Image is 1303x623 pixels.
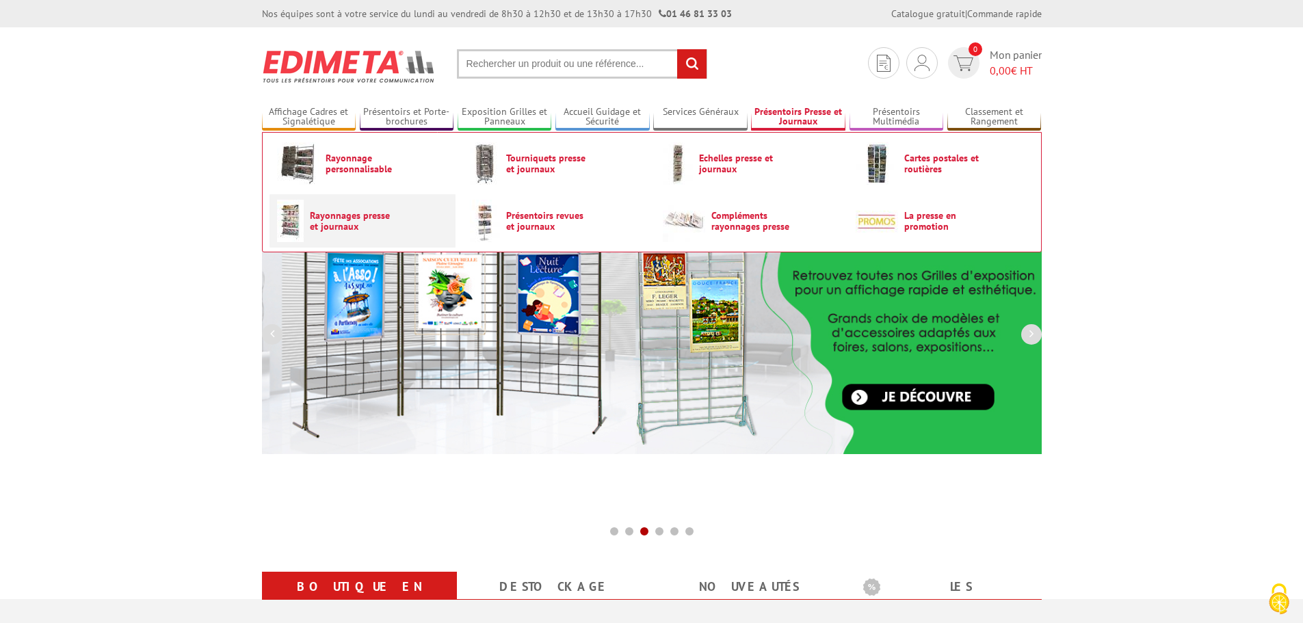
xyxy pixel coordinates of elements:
a: Présentoirs revues et journaux [470,200,641,242]
span: Tourniquets presse et journaux [506,153,588,174]
a: Commande rapide [967,8,1042,20]
a: devis rapide 0 Mon panier 0,00€ HT [945,47,1042,79]
span: La presse en promotion [904,210,986,232]
a: Compléments rayonnages presse [663,200,834,242]
a: Rayonnages presse et journaux [277,200,448,242]
img: devis rapide [877,55,891,72]
a: Catalogue gratuit [891,8,965,20]
a: Tourniquets presse et journaux [470,142,641,185]
span: Rayonnage personnalisable [326,153,408,174]
img: Présentoirs revues et journaux [470,200,500,242]
a: Accueil Guidage et Sécurité [555,106,650,129]
img: Compléments rayonnages presse [663,200,705,242]
a: La presse en promotion [856,200,1027,242]
a: Services Généraux [653,106,748,129]
input: rechercher [677,49,707,79]
a: Exposition Grilles et Panneaux [458,106,552,129]
strong: 01 46 81 33 03 [659,8,732,20]
img: Cookies (fenêtre modale) [1262,582,1296,616]
img: Présentoir, panneau, stand - Edimeta - PLV, affichage, mobilier bureau, entreprise [262,41,436,92]
img: Echelles presse et journaux [663,142,693,185]
span: Présentoirs revues et journaux [506,210,588,232]
span: 0,00 [990,64,1011,77]
b: Les promotions [863,574,1034,602]
img: Cartes postales et routières [856,142,898,185]
span: Rayonnages presse et journaux [310,210,392,232]
img: La presse en promotion [856,200,898,242]
div: | [891,7,1042,21]
img: devis rapide [953,55,973,71]
a: Destockage [473,574,635,599]
img: Rayonnages presse et journaux [277,200,304,242]
img: Tourniquets presse et journaux [470,142,500,185]
a: Présentoirs et Porte-brochures [360,106,454,129]
span: Mon panier [990,47,1042,79]
button: Cookies (fenêtre modale) [1255,576,1303,623]
a: Classement et Rangement [947,106,1042,129]
span: Compléments rayonnages presse [711,210,793,232]
span: Echelles presse et journaux [699,153,781,174]
a: Affichage Cadres et Signalétique [262,106,356,129]
span: Cartes postales et routières [904,153,986,174]
a: nouveautés [668,574,830,599]
a: Rayonnage personnalisable [277,142,448,185]
input: Rechercher un produit ou une référence... [457,49,707,79]
span: 0 [969,42,982,56]
a: Cartes postales et routières [856,142,1027,185]
a: Présentoirs Multimédia [850,106,944,129]
div: Nos équipes sont à votre service du lundi au vendredi de 8h30 à 12h30 et de 13h30 à 17h30 [262,7,732,21]
a: Echelles presse et journaux [663,142,834,185]
span: € HT [990,63,1042,79]
img: devis rapide [914,55,930,71]
a: Présentoirs Presse et Journaux [751,106,845,129]
img: Rayonnage personnalisable [277,142,319,185]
